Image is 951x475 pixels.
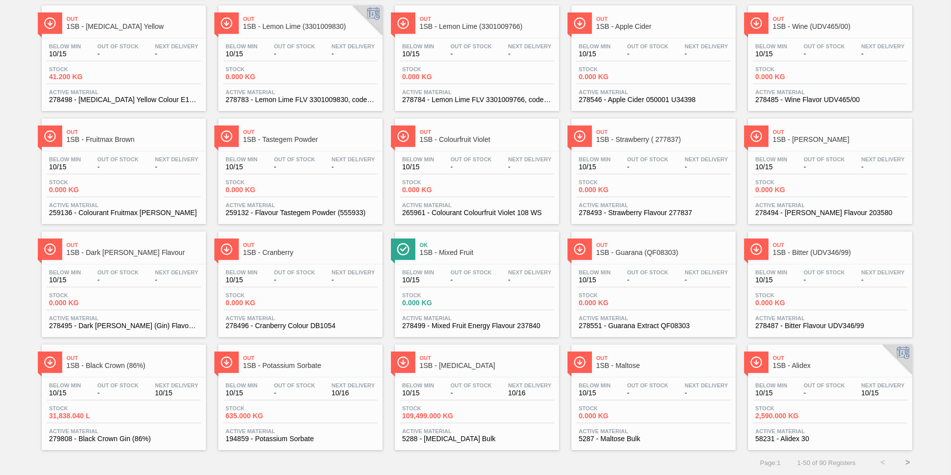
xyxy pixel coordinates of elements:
[155,389,198,397] span: 10/15
[685,276,728,284] span: -
[155,43,198,49] span: Next Delivery
[508,50,552,58] span: -
[579,292,649,298] span: Stock
[67,136,201,143] span: 1SB - Fruitmax Brown
[564,224,741,337] a: ÍconeOut1SB - Guarana (QF08303)Below Min10/15Out Of Stock-Next Delivery-Stock0.000 KGActive Mater...
[67,23,201,30] span: 1SB - Quinoline Yellow
[750,243,762,255] img: Ícone
[97,50,139,58] span: -
[44,17,56,29] img: Ícone
[627,276,668,284] span: -
[97,43,139,49] span: Out Of Stock
[579,156,611,162] span: Below Min
[49,435,198,443] span: 279808 - Black Crown Gin (86%)
[67,362,201,369] span: 1SB - Black Crown (86%)
[627,50,668,58] span: -
[596,23,731,30] span: 1SB - Apple Cider
[402,66,472,72] span: Stock
[402,435,552,443] span: 5288 - Dextrose Bulk
[49,412,119,420] span: 31,838.040 L
[49,96,198,104] span: 278498 - Quinoline Yellow Colour E10470
[34,337,211,450] a: ÍconeOut1SB - Black Crown (86%)Below Min10/15Out Of Stock-Next Delivery10/15Stock31,838.040 LActi...
[756,435,905,443] span: 58231 - Alidex 30
[397,17,409,29] img: Ícone
[579,209,728,217] span: 278493 - Strawberry Flavour 277837
[402,315,552,321] span: Active Material
[402,428,552,434] span: Active Material
[402,186,472,194] span: 0.000 KG
[804,50,845,58] span: -
[451,276,492,284] span: -
[627,156,668,162] span: Out Of Stock
[756,315,905,321] span: Active Material
[243,242,378,248] span: Out
[451,50,492,58] span: -
[220,17,233,29] img: Ícone
[402,276,434,284] span: 10/15
[579,202,728,208] span: Active Material
[211,224,387,337] a: ÍconeOut1SB - CranberryBelow Min10/15Out Of Stock-Next Delivery-Stock0.000 KGActive Material27849...
[49,315,198,321] span: Active Material
[387,224,564,337] a: ÍconeOk1SB - Mixed FruitBelow Min10/15Out Of Stock-Next Delivery-Stock0.000 KGActive Material2784...
[387,337,564,450] a: ÍconeOut1SB - [MEDICAL_DATA]Below Min10/15Out Of Stock-Next Delivery10/16Stock109,499.000 KGActiv...
[451,43,492,49] span: Out Of Stock
[49,382,81,388] span: Below Min
[226,382,258,388] span: Below Min
[155,269,198,275] span: Next Delivery
[387,111,564,224] a: ÍconeOut1SB - Colourfruit VioletBelow Min10/15Out Of Stock-Next Delivery-Stock0.000 KGActive Mate...
[451,382,492,388] span: Out Of Stock
[579,315,728,321] span: Active Material
[274,269,315,275] span: Out Of Stock
[226,50,258,58] span: 10/15
[579,322,728,330] span: 278551 - Guarana Extract QF08303
[756,163,787,171] span: 10/15
[226,202,375,208] span: Active Material
[67,129,201,135] span: Out
[155,382,198,388] span: Next Delivery
[402,209,552,217] span: 265961 - Colourant Colourfruit Violet 108 WS
[49,202,198,208] span: Active Material
[579,389,611,397] span: 10/15
[685,43,728,49] span: Next Delivery
[67,16,201,22] span: Out
[579,163,611,171] span: 10/15
[573,356,586,368] img: Ícone
[773,16,907,22] span: Out
[870,450,895,475] button: <
[685,269,728,275] span: Next Delivery
[627,382,668,388] span: Out Of Stock
[420,129,554,135] span: Out
[579,412,649,420] span: 0.000 KG
[579,89,728,95] span: Active Material
[44,130,56,142] img: Ícone
[579,428,728,434] span: Active Material
[741,337,917,450] a: ÍconeOut1SB - AlidexBelow Min10/15Out Of Stock-Next Delivery10/15Stock2,590.000 KGActive Material...
[402,96,552,104] span: 278784 - Lemon Lime FLV 3301009766, code QL30628
[804,163,845,171] span: -
[402,73,472,81] span: 0.000 KG
[420,242,554,248] span: Ok
[226,389,258,397] span: 10/15
[750,356,762,368] img: Ícone
[508,43,552,49] span: Next Delivery
[564,337,741,450] a: ÍconeOut1SB - MaltoseBelow Min10/15Out Of Stock-Next Delivery-Stock0.000 KGActive Material5287 - ...
[861,382,905,388] span: Next Delivery
[895,450,920,475] button: >
[274,382,315,388] span: Out Of Stock
[402,156,434,162] span: Below Min
[861,43,905,49] span: Next Delivery
[756,186,825,194] span: 0.000 KG
[451,156,492,162] span: Out Of Stock
[243,16,378,22] span: Out
[573,17,586,29] img: Ícone
[420,16,554,22] span: Out
[596,136,731,143] span: 1SB - Strawberry ( 277837)
[685,50,728,58] span: -
[332,43,375,49] span: Next Delivery
[685,163,728,171] span: -
[332,382,375,388] span: Next Delivery
[596,362,731,369] span: 1SB - Maltose
[226,89,375,95] span: Active Material
[756,276,787,284] span: 10/15
[420,362,554,369] span: 1SB - Dextrose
